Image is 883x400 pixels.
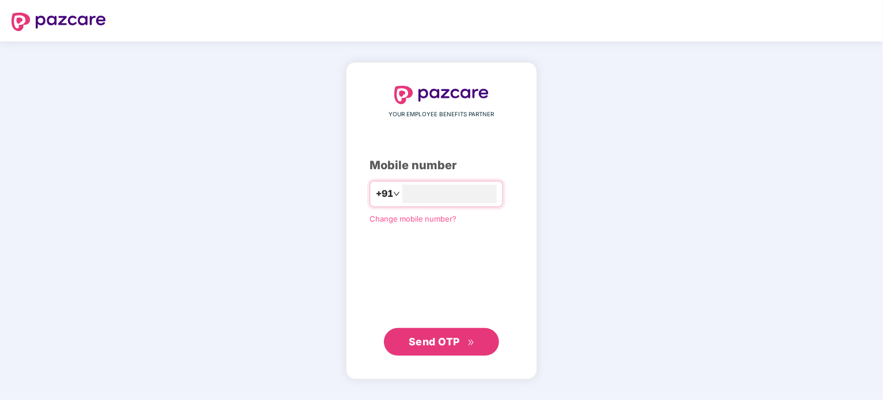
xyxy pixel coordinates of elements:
[409,336,460,348] span: Send OTP
[389,110,494,119] span: YOUR EMPLOYEE BENEFITS PARTNER
[394,86,489,104] img: logo
[393,191,400,197] span: down
[376,186,393,201] span: +91
[370,214,456,223] a: Change mobile number?
[384,328,499,356] button: Send OTPdouble-right
[370,157,513,174] div: Mobile number
[467,339,475,346] span: double-right
[12,13,106,31] img: logo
